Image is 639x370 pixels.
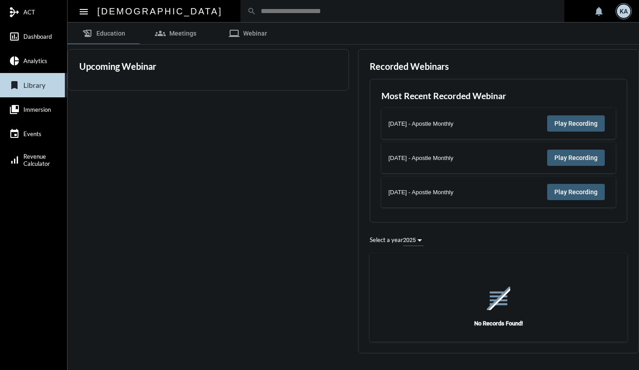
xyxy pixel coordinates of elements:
a: Education [68,23,140,44]
button: Play Recording [547,115,605,132]
mat-icon: pie_chart [9,55,20,66]
button: Toggle sidenav [75,2,93,20]
mat-icon: insert_chart_outlined [9,31,20,42]
mat-icon: history_edu [82,28,93,39]
a: Webinar [212,23,284,44]
span: Analytics [23,57,47,64]
span: Immersion [23,106,51,113]
h2: [DEMOGRAPHIC_DATA] [97,4,222,18]
span: Play Recording [554,120,598,127]
button: Play Recording [547,150,605,166]
mat-icon: reorder [487,287,510,310]
h2: Most Recent Recorded Webinar [381,91,616,101]
span: ACT [23,9,35,16]
span: Library [23,81,45,89]
h2: Recorded Webinars [370,61,449,72]
mat-icon: bookmark [9,80,20,91]
h5: No Records Found! [370,320,628,327]
mat-icon: event [9,128,20,139]
span: 2025 [403,237,416,243]
mat-icon: notifications [594,6,604,17]
div: [DATE] - Apostle Monthly [389,120,485,127]
div: KA [617,5,630,18]
span: Dashboard [23,33,52,40]
div: [DATE] - Apostle Monthly [389,155,485,161]
mat-icon: groups [155,28,166,39]
mat-icon: signal_cellular_alt [9,155,20,165]
h2: Upcoming Webinar [79,61,156,72]
button: Play Recording [547,184,605,200]
a: Meetings [140,23,212,44]
mat-icon: computer [229,28,240,39]
span: Events [23,130,41,137]
mat-icon: collections_bookmark [9,104,20,115]
mat-icon: search [247,7,256,16]
span: Play Recording [554,188,598,196]
mat-icon: Side nav toggle icon [78,6,89,17]
mat-icon: mediation [9,7,20,18]
span: Revenue Calculator [23,153,50,167]
div: [DATE] - Apostle Monthly [389,189,485,196]
span: Play Recording [554,154,598,161]
mat-label: Select a year [370,236,403,243]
